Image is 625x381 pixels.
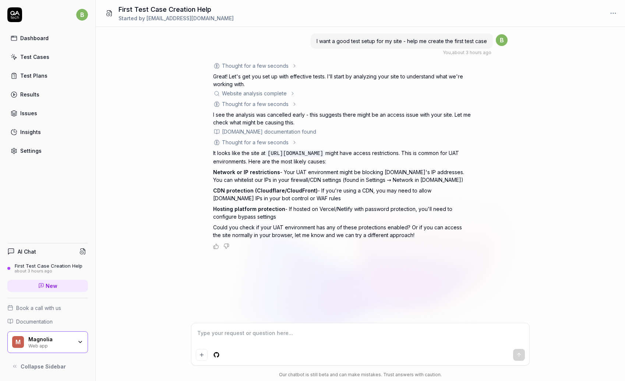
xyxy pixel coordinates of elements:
a: Dashboard [7,31,88,45]
div: Results [20,91,39,98]
span: Network or IP restrictions [213,169,280,175]
a: New [7,280,88,292]
div: Dashboard [20,34,49,42]
span: M [12,336,24,348]
div: about 3 hours ago [15,269,82,274]
a: Insights [7,125,88,139]
a: Results [7,87,88,102]
div: Issues [20,109,37,117]
button: Add attachment [196,349,208,361]
div: Thought for a few seconds [222,138,289,146]
p: - If hosted on Vercel/Netlify with password protection, you'll need to configure bypass settings [213,205,471,221]
span: New [46,282,57,290]
a: Issues [7,106,88,120]
div: Our chatbot is still beta and can make mistakes. Trust answers with caution. [191,371,530,378]
button: Collapse Sidebar [7,359,88,374]
h1: First Test Case Creation Help [119,4,234,14]
div: Settings [20,147,42,155]
a: First Test Case Creation Helpabout 3 hours ago [7,263,88,274]
p: - If you're using a CDN, you may need to allow [DOMAIN_NAME] IPs in your bot control or WAF rules [213,187,471,202]
span: CDN protection (Cloudflare/CloudFront) [213,187,318,194]
div: Insights [20,128,41,136]
span: Hosting platform protection [213,206,285,212]
div: [DOMAIN_NAME] documentation found [222,128,316,135]
button: Negative feedback [223,243,229,249]
p: - Your UAT environment might be blocking [DOMAIN_NAME]'s IP addresses. You can whitelist our IPs ... [213,168,471,184]
div: Test Plans [20,72,47,80]
p: I see the analysis was cancelled early - this suggests there might be an access issue with your s... [213,111,471,126]
p: Great! Let's get you set up with effective tests. I'll start by analyzing your site to understand... [213,73,471,88]
span: Documentation [16,318,53,325]
div: Magnolia [28,336,73,343]
span: Collapse Sidebar [21,363,66,370]
button: Positive feedback [213,243,219,249]
span: [EMAIL_ADDRESS][DOMAIN_NAME] [146,15,234,21]
div: First Test Case Creation Help [15,263,82,269]
div: Thought for a few seconds [222,100,289,108]
button: MMagnoliaWeb app [7,331,88,353]
span: You [443,50,451,55]
span: Book a call with us [16,304,61,312]
div: , about 3 hours ago [443,49,491,56]
span: b [76,9,88,21]
span: b [496,34,508,46]
a: Test Cases [7,50,88,64]
h4: AI Chat [18,248,36,255]
span: I want a good test setup for my site - help me create the first test case [317,38,487,44]
p: It looks like the site at might have access restrictions. This is common for UAT environments. He... [213,149,471,165]
div: Test Cases [20,53,49,61]
a: Settings [7,144,88,158]
code: [URL][DOMAIN_NAME] [265,150,325,157]
button: b [76,7,88,22]
a: Book a call with us [7,304,88,312]
div: Started by [119,14,234,22]
div: Thought for a few seconds [222,62,289,70]
div: Website analysis complete [222,89,287,97]
div: Web app [28,342,73,348]
p: Could you check if your UAT environment has any of these protections enabled? Or if you can acces... [213,223,471,239]
a: Documentation [7,318,88,325]
a: Test Plans [7,68,88,83]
